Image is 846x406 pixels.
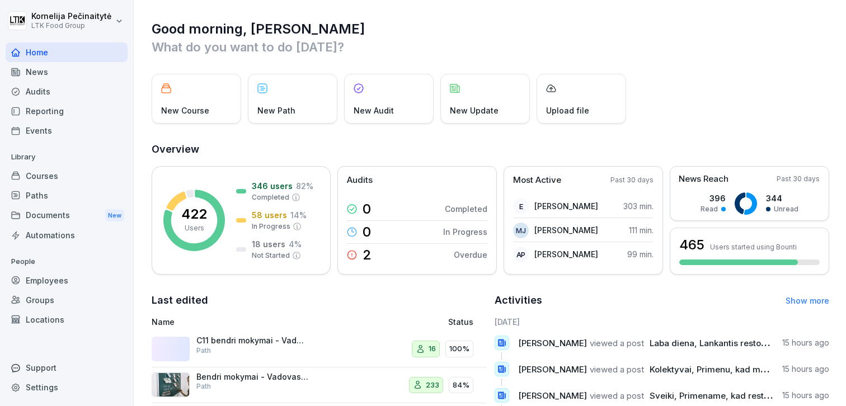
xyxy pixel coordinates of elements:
[152,141,829,157] h2: Overview
[701,192,726,204] p: 396
[152,372,190,397] img: r5pkklszbqnomcthexljl0cc.png
[31,12,111,21] p: Kornelija Pečinaitytė
[152,20,829,38] h1: Good morning, [PERSON_NAME]
[196,372,308,382] p: Bendri mokymai - Vadovas ir aptarnaujantis personalas
[448,316,473,328] p: Status
[495,316,830,328] h6: [DATE]
[6,205,128,226] a: DocumentsNew
[105,209,124,222] div: New
[710,243,797,251] p: Users started using Bounti
[449,343,469,355] p: 100%
[363,248,372,262] p: 2
[6,271,128,290] a: Employees
[257,105,295,116] p: New Path
[6,43,128,62] a: Home
[6,82,128,101] a: Audits
[518,338,587,348] span: [PERSON_NAME]
[252,251,290,261] p: Not Started
[6,101,128,121] a: Reporting
[450,105,499,116] p: New Update
[6,121,128,140] a: Events
[590,338,644,348] span: viewed a post
[513,223,529,238] div: MJ
[443,226,487,238] p: In Progress
[6,62,128,82] a: News
[6,205,128,226] div: Documents
[786,296,829,305] a: Show more
[629,224,654,236] p: 111 min.
[426,380,439,391] p: 233
[6,148,128,166] p: Library
[6,253,128,271] p: People
[152,367,487,404] a: Bendri mokymai - Vadovas ir aptarnaujantis personalasPath23384%
[774,204,798,214] p: Unread
[296,180,313,192] p: 82 %
[290,209,307,221] p: 14 %
[6,377,128,397] a: Settings
[454,249,487,261] p: Overdue
[513,199,529,214] div: E
[185,223,204,233] p: Users
[6,310,128,329] a: Locations
[782,337,829,348] p: 15 hours ago
[623,200,654,212] p: 303 min.
[782,363,829,375] p: 15 hours ago
[252,180,293,192] p: 346 users
[252,221,290,232] p: In Progress
[513,247,529,262] div: AP
[31,22,111,30] p: LTK Food Group
[534,248,598,260] p: [PERSON_NAME]
[354,105,394,116] p: New Audit
[590,364,644,375] span: viewed a post
[518,364,587,375] span: [PERSON_NAME]
[518,390,587,401] span: [PERSON_NAME]
[152,331,487,367] a: C11 bendri mokymai - Vadovas ir aptarnaujantis personalasPath16100%
[782,390,829,401] p: 15 hours ago
[701,204,718,214] p: Read
[152,316,357,328] p: Name
[445,203,487,215] p: Completed
[610,175,654,185] p: Past 30 days
[161,105,209,116] p: New Course
[196,336,308,346] p: C11 bendri mokymai - Vadovas ir aptarnaujantis personalas
[546,105,589,116] p: Upload file
[196,346,211,356] p: Path
[363,202,371,216] p: 0
[453,380,469,391] p: 84%
[152,292,487,308] h2: Last edited
[679,235,704,254] h3: 465
[6,358,128,377] div: Support
[6,225,128,245] a: Automations
[534,224,598,236] p: [PERSON_NAME]
[6,186,128,205] div: Paths
[429,343,436,355] p: 16
[152,38,829,56] p: What do you want to do [DATE]?
[363,225,371,239] p: 0
[627,248,654,260] p: 99 min.
[495,292,542,308] h2: Activities
[590,390,644,401] span: viewed a post
[252,209,287,221] p: 58 users
[347,174,373,187] p: Audits
[679,173,728,186] p: News Reach
[252,192,289,202] p: Completed
[289,238,302,250] p: 4 %
[777,174,820,184] p: Past 30 days
[196,381,211,391] p: Path
[513,174,561,187] p: Most Active
[6,290,128,310] a: Groups
[534,200,598,212] p: [PERSON_NAME]
[181,207,207,221] p: 422
[766,192,798,204] p: 344
[6,166,128,186] a: Courses
[252,238,285,250] p: 18 users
